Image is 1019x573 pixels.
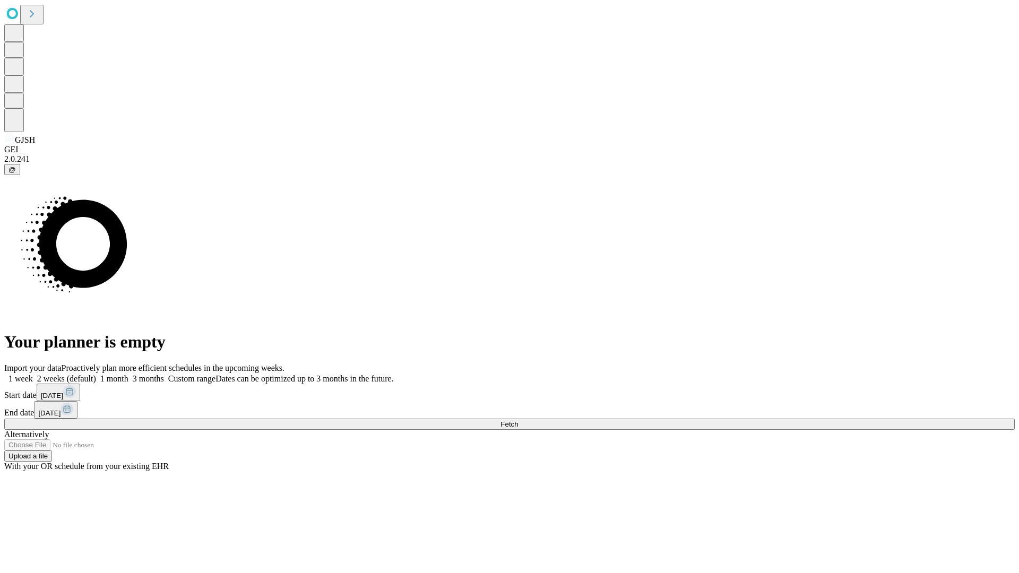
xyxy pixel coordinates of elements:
span: Alternatively [4,430,49,439]
span: With your OR schedule from your existing EHR [4,462,169,471]
span: 1 week [8,374,33,383]
span: [DATE] [41,392,63,400]
div: Start date [4,384,1015,401]
span: Custom range [168,374,215,383]
button: [DATE] [34,401,77,419]
span: Fetch [500,420,518,428]
span: 2 weeks (default) [37,374,96,383]
span: 3 months [133,374,164,383]
span: Proactively plan more efficient schedules in the upcoming weeks. [62,363,284,372]
div: 2.0.241 [4,154,1015,164]
button: Upload a file [4,450,52,462]
button: @ [4,164,20,175]
h1: Your planner is empty [4,332,1015,352]
div: End date [4,401,1015,419]
span: @ [8,166,16,173]
div: GEI [4,145,1015,154]
span: Dates can be optimized up to 3 months in the future. [215,374,393,383]
span: [DATE] [38,409,61,417]
span: 1 month [100,374,128,383]
span: Import your data [4,363,62,372]
span: GJSH [15,135,35,144]
button: [DATE] [37,384,80,401]
button: Fetch [4,419,1015,430]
